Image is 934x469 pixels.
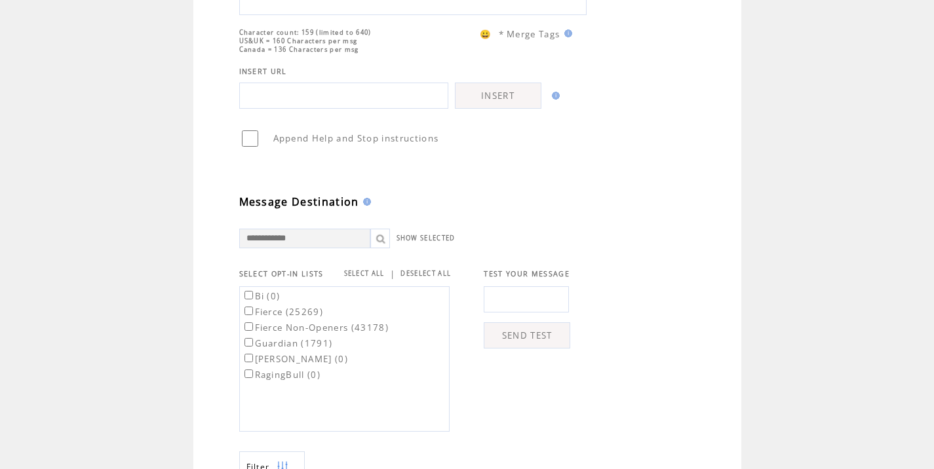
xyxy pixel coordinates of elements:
[273,132,439,144] span: Append Help and Stop instructions
[484,269,570,278] span: TEST YOUR MESSAGE
[560,29,572,37] img: help.gif
[239,67,287,76] span: INSERT URL
[239,195,359,209] span: Message Destination
[484,322,570,348] a: SEND TEST
[239,28,372,37] span: Character count: 159 (limited to 640)
[397,234,456,242] a: SHOW SELECTED
[244,291,253,299] input: Bi (0)
[499,28,560,40] span: * Merge Tags
[242,322,389,333] label: Fierce Non-Openers (43178)
[244,369,253,378] input: RagingBull (0)
[239,45,359,54] span: Canada = 136 Characters per msg
[359,198,371,206] img: help.gif
[344,269,385,278] a: SELECT ALL
[242,369,321,381] label: RagingBull (0)
[548,92,560,100] img: help.gif
[400,269,451,278] a: DESELECT ALL
[242,306,324,318] label: Fierce (25269)
[242,337,333,349] label: Guardian (1791)
[239,37,358,45] span: US&UK = 160 Characters per msg
[242,290,281,302] label: Bi (0)
[390,268,395,280] span: |
[480,28,492,40] span: 😀
[244,354,253,362] input: [PERSON_NAME] (0)
[244,338,253,347] input: Guardian (1791)
[242,353,349,365] label: [PERSON_NAME] (0)
[244,307,253,315] input: Fierce (25269)
[244,322,253,331] input: Fierce Non-Openers (43178)
[455,83,541,109] a: INSERT
[239,269,324,278] span: SELECT OPT-IN LISTS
